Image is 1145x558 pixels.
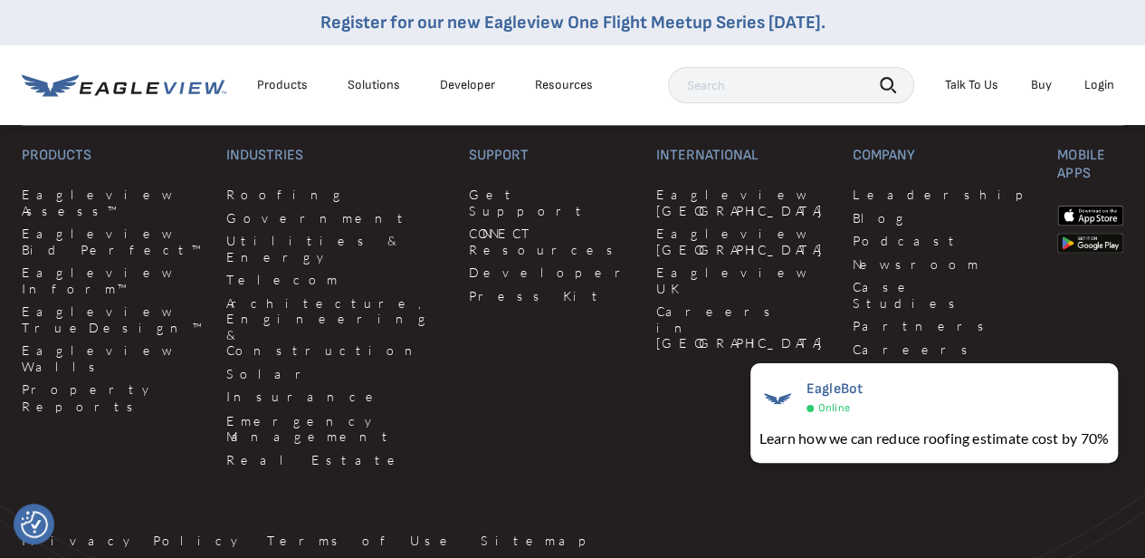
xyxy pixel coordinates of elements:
[469,226,635,257] a: CONNECT Resources
[348,77,400,93] div: Solutions
[853,318,1035,334] a: Partners
[853,342,1035,358] a: Careers
[759,428,1109,449] div: Learn how we can reduce roofing estimate cost by 70%
[853,147,1035,165] h3: Company
[226,389,447,405] a: Insurance
[1057,205,1123,226] img: apple-app-store.png
[21,511,48,538] img: Revisit consent button
[806,380,864,398] span: EagleBot
[226,366,447,382] a: Solar
[21,511,48,538] button: Consent Preferences
[226,210,447,226] a: Government
[257,77,308,93] div: Products
[469,187,635,218] a: Get Support
[656,147,831,165] h3: International
[853,279,1035,311] a: Case Studies
[853,210,1035,226] a: Blog
[1084,77,1114,93] div: Login
[22,381,205,413] a: Property Reports
[759,380,796,417] img: EagleBot
[535,77,593,93] div: Resources
[22,147,205,165] h3: Products
[22,342,205,374] a: Eagleview Walls
[656,187,831,218] a: Eagleview [GEOGRAPHIC_DATA]
[320,12,825,34] a: Register for our new Eagleview One Flight Meetup Series [DATE].
[22,303,205,335] a: Eagleview TrueDesign™
[226,412,447,444] a: Emergency Management
[226,295,447,359] a: Architecture, Engineering & Construction
[818,401,850,415] span: Online
[22,187,205,218] a: Eagleview Assess™
[656,303,831,351] a: Careers in [GEOGRAPHIC_DATA]
[226,451,447,467] a: Real Estate
[226,187,447,203] a: Roofing
[22,532,245,548] a: Privacy Policy
[226,233,447,265] a: Utilities & Energy
[22,226,205,257] a: Eagleview Bid Perfect™
[853,187,1035,203] a: Leadership
[226,147,447,165] h3: Industries
[469,288,635,304] a: Press Kit
[440,77,495,93] a: Developer
[1057,147,1123,183] h3: Mobile Apps
[853,233,1035,249] a: Podcast
[22,265,205,296] a: Eagleview Inform™
[945,77,998,93] div: Talk To Us
[1057,233,1123,253] img: google-play-store_b9643a.png
[267,532,459,548] a: Terms of Use
[226,272,447,288] a: Telecom
[668,67,914,103] input: Search
[853,256,1035,273] a: Newsroom
[1031,77,1052,93] a: Buy
[656,265,831,296] a: Eagleview UK
[656,226,831,257] a: Eagleview [GEOGRAPHIC_DATA]
[469,265,635,281] a: Developer
[481,532,598,548] a: Sitemap
[469,147,635,165] h3: Support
